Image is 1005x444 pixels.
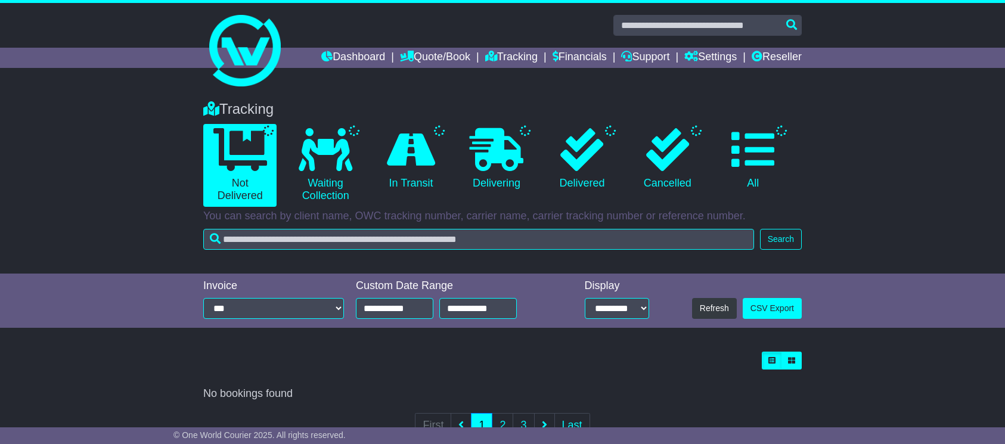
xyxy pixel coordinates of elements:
a: Delivering [460,124,533,194]
div: Display [585,280,649,293]
a: Last [554,413,590,437]
a: Cancelled [631,124,704,194]
a: Financials [553,48,607,68]
a: 3 [513,413,534,437]
a: Quote/Book [400,48,470,68]
a: Settings [684,48,737,68]
span: © One World Courier 2025. All rights reserved. [173,430,346,440]
a: 1 [471,413,492,437]
button: Search [760,229,802,250]
a: Waiting Collection [289,124,362,207]
a: Support [621,48,669,68]
a: In Transit [374,124,448,194]
div: Custom Date Range [356,280,547,293]
a: Tracking [485,48,538,68]
div: No bookings found [203,387,802,400]
a: Dashboard [321,48,385,68]
div: Invoice [203,280,344,293]
div: Tracking [197,101,808,118]
a: Delivered [545,124,619,194]
a: 2 [492,413,513,437]
button: Refresh [692,298,737,319]
a: Not Delivered [203,124,277,207]
a: Reseller [752,48,802,68]
a: CSV Export [743,298,802,319]
p: You can search by client name, OWC tracking number, carrier name, carrier tracking number or refe... [203,210,802,223]
a: All [716,124,790,194]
